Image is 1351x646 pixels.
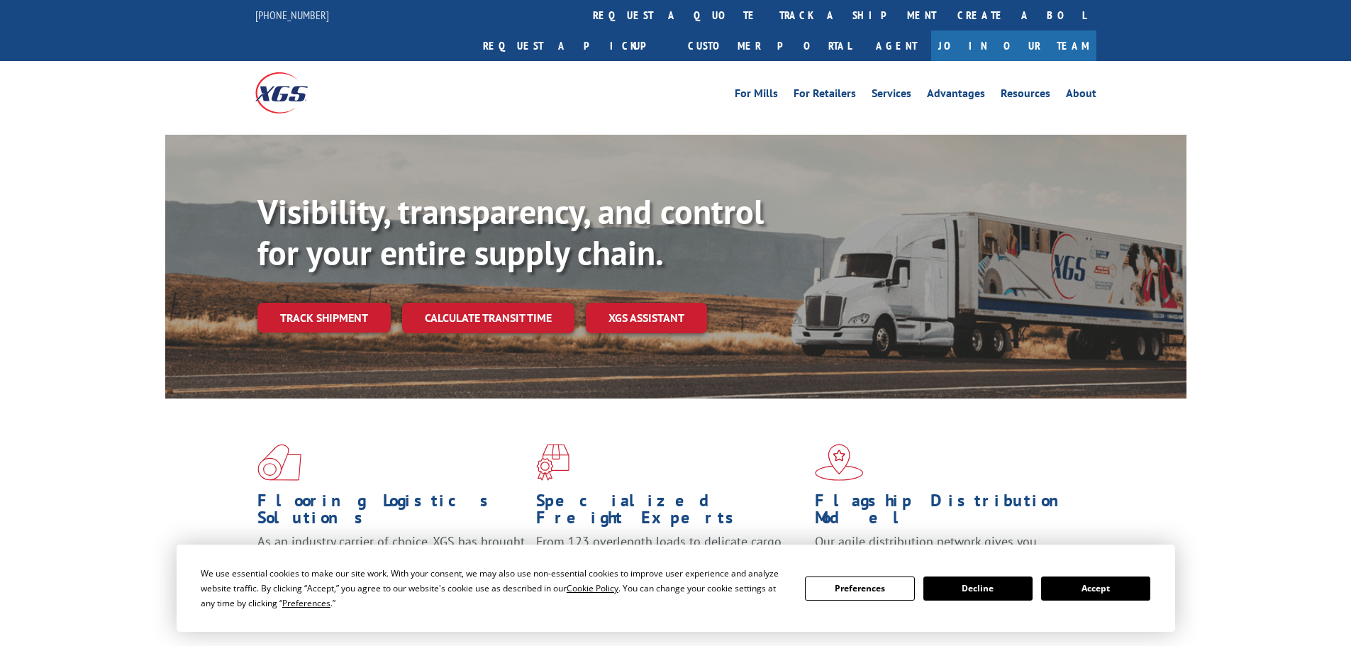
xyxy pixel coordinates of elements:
[201,566,788,611] div: We use essential cookies to make our site work. With your consent, we may also use non-essential ...
[472,30,677,61] a: Request a pickup
[536,533,804,596] p: From 123 overlength loads to delicate cargo, our experienced staff knows the best way to move you...
[257,189,764,274] b: Visibility, transparency, and control for your entire supply chain.
[257,444,301,481] img: xgs-icon-total-supply-chain-intelligence-red
[927,88,985,104] a: Advantages
[536,444,569,481] img: xgs-icon-focused-on-flooring-red
[735,88,778,104] a: For Mills
[257,533,525,584] span: As an industry carrier of choice, XGS has brought innovation and dedication to flooring logistics...
[1001,88,1050,104] a: Resources
[815,492,1083,533] h1: Flagship Distribution Model
[815,533,1076,567] span: Our agile distribution network gives you nationwide inventory management on demand.
[282,597,330,609] span: Preferences
[1066,88,1096,104] a: About
[586,303,707,333] a: XGS ASSISTANT
[255,8,329,22] a: [PHONE_NUMBER]
[257,492,526,533] h1: Flooring Logistics Solutions
[177,545,1175,632] div: Cookie Consent Prompt
[923,577,1033,601] button: Decline
[536,492,804,533] h1: Specialized Freight Experts
[1041,577,1150,601] button: Accept
[677,30,862,61] a: Customer Portal
[805,577,914,601] button: Preferences
[257,303,391,333] a: Track shipment
[931,30,1096,61] a: Join Our Team
[815,444,864,481] img: xgs-icon-flagship-distribution-model-red
[872,88,911,104] a: Services
[794,88,856,104] a: For Retailers
[402,303,574,333] a: Calculate transit time
[567,582,618,594] span: Cookie Policy
[862,30,931,61] a: Agent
